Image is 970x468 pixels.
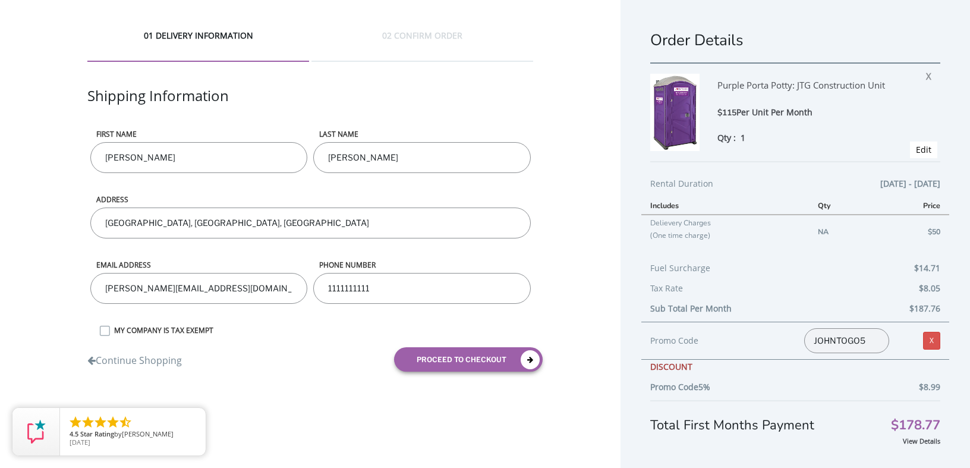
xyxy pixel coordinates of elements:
[90,129,307,139] label: First name
[70,429,78,438] span: 4.5
[922,420,970,468] button: Live Chat
[736,106,812,118] span: Per Unit Per Month
[650,361,692,372] b: DISCOUNT
[70,438,90,447] span: [DATE]
[313,129,530,139] label: LAST NAME
[809,215,875,249] td: NA
[698,381,703,392] element: 5
[909,303,940,314] b: $187.76
[717,106,908,120] div: $115
[650,229,799,241] p: (One time charge)
[90,260,307,270] label: Email address
[717,74,908,106] div: Purple Porta Potty: JTG Construction Unit
[650,303,732,314] b: Sub Total Per Month
[394,347,543,372] button: proceed to checkout
[106,415,120,429] li: 
[650,400,940,435] div: Total First Months Payment
[926,67,937,82] span: X
[87,30,309,62] div: 01 DELIVERY INFORMATION
[650,334,786,348] div: Promo Code
[923,332,940,350] a: X
[916,144,931,155] a: Edit
[650,177,940,197] div: Rental Duration
[313,260,530,270] label: phone number
[68,415,83,429] li: 
[903,436,940,445] a: View Details
[919,281,940,296] span: $8.05
[919,380,940,394] span: $8.99
[118,415,133,429] li: 
[122,429,174,438] span: [PERSON_NAME]
[650,30,940,51] h1: Order Details
[717,131,908,144] div: Qty :
[87,348,182,368] a: Continue Shopping
[641,197,808,215] th: Includes
[87,86,534,129] div: Shipping Information
[93,415,108,429] li: 
[641,215,808,249] td: Delievery Charges
[81,415,95,429] li: 
[809,197,875,215] th: Qty
[650,281,940,301] div: Tax Rate
[650,261,940,281] div: Fuel Surcharge
[80,429,114,438] span: Star Rating
[891,419,940,432] span: $178.77
[311,30,533,62] div: 02 CONFIRM ORDER
[741,132,745,143] span: 1
[874,215,949,249] td: $50
[650,381,710,392] b: Promo Code %
[24,420,48,444] img: Review Rating
[914,261,940,275] span: $14.71
[874,197,949,215] th: Price
[108,325,534,335] label: MY COMPANY IS TAX EXEMPT
[70,431,196,439] span: by
[880,177,940,191] span: [DATE] - [DATE]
